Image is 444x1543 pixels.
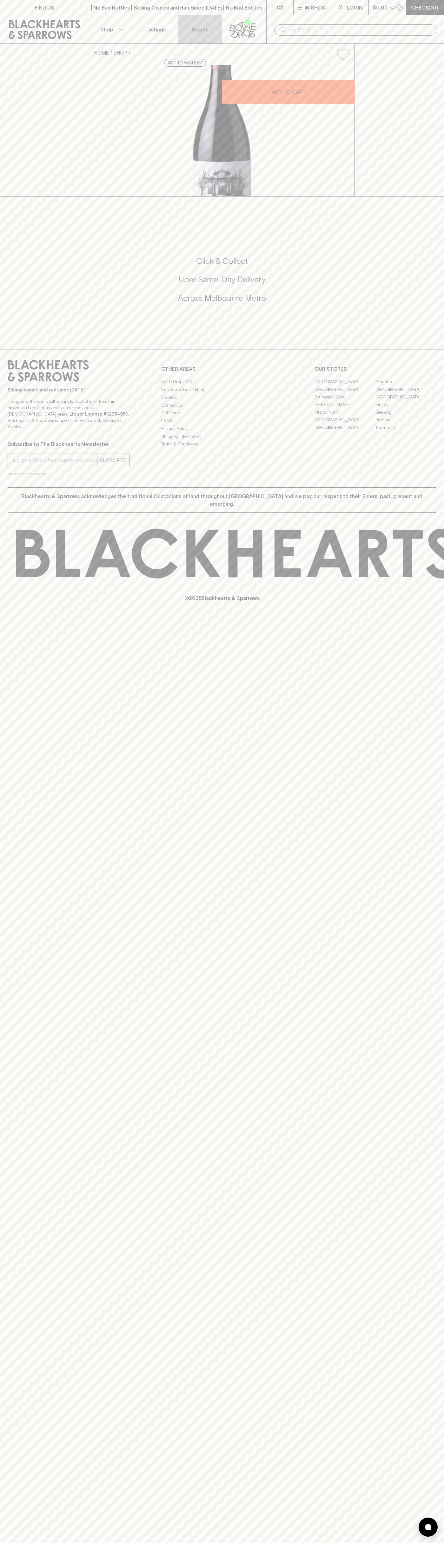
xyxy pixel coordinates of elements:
[89,65,355,196] img: 41222.png
[114,50,127,56] a: SHOP
[178,15,222,43] a: Stores
[8,256,436,266] h5: Click & Collect
[375,401,436,408] a: Fitzroy
[161,417,283,424] a: FAQ's
[13,455,97,465] input: e.g. jane@blackheartsandsparrows.com.au
[315,416,375,424] a: [GEOGRAPHIC_DATA]
[8,293,436,304] h5: Across Melbourne Metro
[222,80,355,104] button: ADD TO CART
[335,46,352,63] button: Add to wishlist
[35,4,54,11] p: FIND US
[133,15,178,43] a: Tastings
[8,398,129,430] p: It is against the law to sell or supply alcohol to, or to obtain alcohol on behalf of a person un...
[398,6,401,9] p: 0
[94,50,109,56] a: HOME
[161,409,283,417] a: Gift Cards
[375,424,436,431] a: Thornbury
[425,1524,431,1530] img: bubble-icon
[315,378,375,385] a: [GEOGRAPHIC_DATA]
[347,4,363,11] p: Login
[161,440,283,448] a: Terms & Conditions
[315,385,375,393] a: [GEOGRAPHIC_DATA]
[315,424,375,431] a: [GEOGRAPHIC_DATA]
[161,386,283,393] a: Business & Bulk Gifting
[8,471,129,477] p: We will never spam you
[8,387,129,393] p: Sibling owned and run since [DATE]
[375,385,436,393] a: [GEOGRAPHIC_DATA]
[375,393,436,401] a: [GEOGRAPHIC_DATA]
[289,25,431,35] input: Try "Pinot noir"
[305,4,329,11] p: Wishlist
[375,408,436,416] a: Geelong
[161,401,283,409] a: Contact Us
[161,378,283,386] a: Bottle Drop FAQ's
[411,4,440,11] p: Checkout
[8,274,436,285] h5: Uber Same-Day Delivery
[315,393,375,401] a: Brunswick West
[100,457,127,464] p: SUBSCRIBE
[8,440,129,448] p: Subscribe to The Blackhearts Newsletter
[89,15,134,43] button: Shop
[315,401,375,408] a: [PERSON_NAME]
[375,378,436,385] a: Braddon
[315,408,375,416] a: Fitzroy North
[12,492,432,508] p: Blackhearts & Sparrows acknowledges the traditional Custodians of land throughout [GEOGRAPHIC_DAT...
[375,416,436,424] a: Prahran
[161,394,283,401] a: Careers
[272,88,306,96] p: ADD TO CART
[373,4,388,11] p: $0.00
[164,59,206,67] button: Add to wishlist
[145,26,166,33] p: Tastings
[161,365,283,373] p: OTHER AREAS
[70,411,128,417] strong: Liquor License #32064953
[161,425,283,432] a: Privacy Policy
[97,453,129,467] button: SUBSCRIBE
[192,26,208,33] p: Stores
[100,26,113,33] p: Shop
[315,365,436,373] p: OUR STORES
[8,230,436,337] div: Call to action block
[161,432,283,440] a: Shipping Information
